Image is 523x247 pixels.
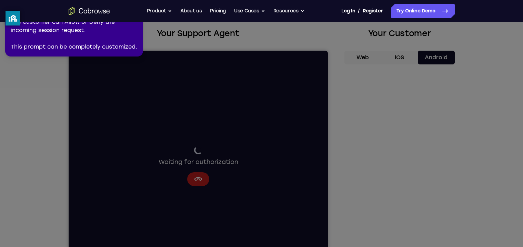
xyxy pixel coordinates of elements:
span: / [358,7,360,15]
button: privacy banner [6,11,20,25]
button: Cancel [119,122,141,135]
a: Go to the home page [69,7,110,15]
button: Use Cases [234,4,265,18]
div: Waiting for authorization [90,95,170,116]
a: Log In [341,4,355,18]
a: Register [363,4,383,18]
a: About us [180,4,202,18]
button: Product [147,4,172,18]
a: Try Online Demo [391,4,455,18]
a: Pricing [210,4,226,18]
div: The customer can Allow or Deny the incoming session request. This prompt can be completely custom... [11,18,138,51]
button: Resources [273,4,304,18]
